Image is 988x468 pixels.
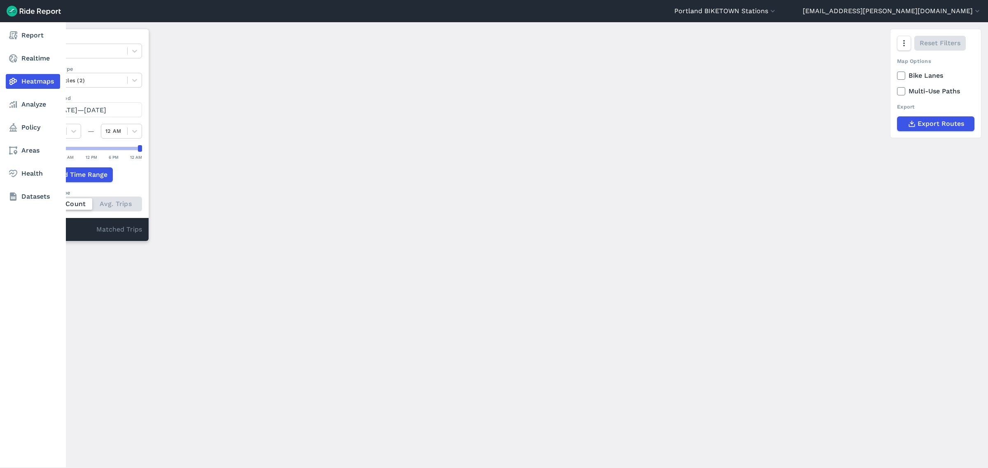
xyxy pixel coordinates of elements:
label: Multi-Use Paths [897,86,974,96]
span: Reset Filters [920,38,960,48]
div: Map Options [897,57,974,65]
a: Datasets [6,189,60,204]
a: Policy [6,120,60,135]
img: Ride Report [7,6,61,16]
div: Count Type [40,189,142,197]
div: 6 PM [109,153,119,161]
label: Data Period [40,94,142,102]
a: Areas [6,143,60,158]
button: [DATE]—[DATE] [40,102,142,117]
a: Realtime [6,51,60,66]
label: Vehicle Type [40,65,142,73]
button: Add Time Range [40,167,113,182]
div: Export [897,103,974,111]
a: Analyze [6,97,60,112]
span: [DATE]—[DATE] [55,106,106,114]
label: Data Type [40,36,142,44]
button: Portland BIKETOWN Stations [674,6,777,16]
div: — [81,126,101,136]
button: [EMAIL_ADDRESS][PERSON_NAME][DOMAIN_NAME] [803,6,981,16]
div: 12 AM [130,153,142,161]
span: Add Time Range [55,170,107,180]
a: Report [6,28,60,43]
div: 0 [40,225,96,235]
div: 6 AM [63,153,74,161]
div: Matched Trips [33,218,149,241]
a: Health [6,166,60,181]
button: Reset Filters [914,36,966,51]
span: Export Routes [918,119,964,129]
a: Heatmaps [6,74,60,89]
label: Bike Lanes [897,71,974,81]
button: Export Routes [897,116,974,131]
div: 12 PM [86,153,97,161]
